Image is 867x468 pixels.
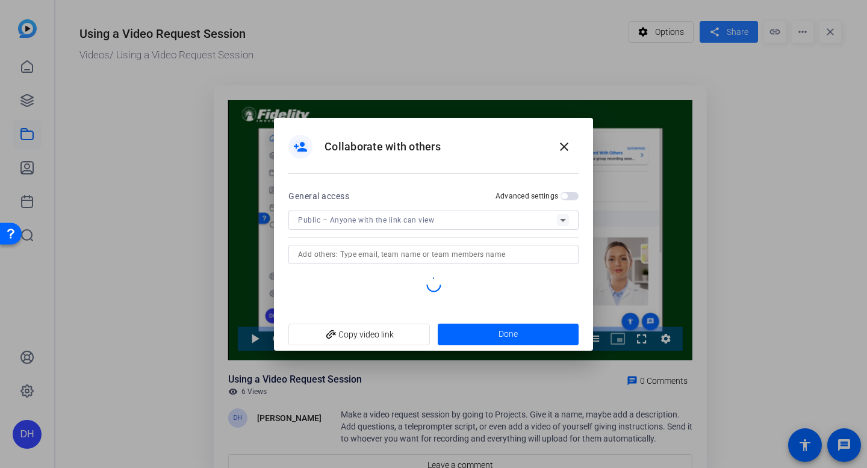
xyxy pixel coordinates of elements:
[325,140,441,154] h1: Collaborate with others
[496,191,558,201] h2: Advanced settings
[321,325,341,345] mat-icon: add_link
[438,324,579,345] button: Done
[293,140,308,154] mat-icon: person_add
[499,328,518,340] span: Done
[298,216,434,224] span: Public – Anyone with the link can view
[298,247,569,262] input: Add others: Type email, team name or team members name
[557,140,571,154] mat-icon: close
[298,323,420,346] span: Copy video link
[288,189,349,203] h2: General access
[288,324,430,345] button: Copy video link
